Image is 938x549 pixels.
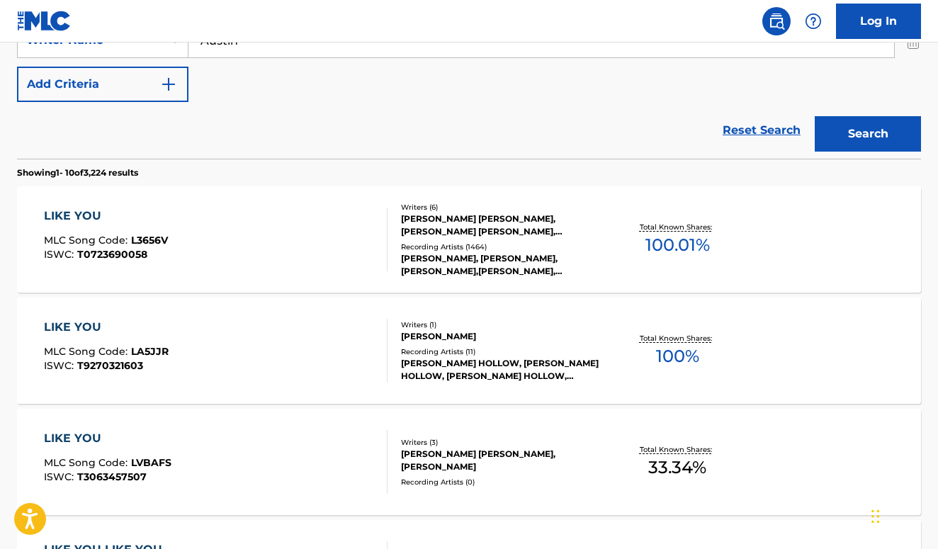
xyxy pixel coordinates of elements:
[17,11,72,31] img: MLC Logo
[640,222,716,232] p: Total Known Shares:
[44,234,131,247] span: MLC Song Code :
[401,252,602,278] div: [PERSON_NAME], [PERSON_NAME], [PERSON_NAME],[PERSON_NAME], [PERSON_NAME],[PERSON_NAME], [PERSON_N...
[131,456,171,469] span: LVBAFS
[805,13,822,30] img: help
[77,248,147,261] span: T0723690058
[401,357,602,383] div: [PERSON_NAME] HOLLOW, [PERSON_NAME] HOLLOW, [PERSON_NAME] HOLLOW, [PERSON_NAME] HOLLOW, [PERSON_N...
[131,345,169,358] span: LA5JJR
[656,344,699,369] span: 100 %
[401,448,602,473] div: [PERSON_NAME] [PERSON_NAME], [PERSON_NAME]
[131,234,168,247] span: L3656V
[77,470,147,483] span: T3063457507
[401,319,602,330] div: Writers ( 1 )
[871,495,880,538] div: Drag
[867,481,938,549] iframe: Chat Widget
[401,202,602,213] div: Writers ( 6 )
[17,409,921,515] a: LIKE YOUMLC Song Code:LVBAFSISWC:T3063457507Writers (3)[PERSON_NAME] [PERSON_NAME], [PERSON_NAME]...
[160,76,177,93] img: 9d2ae6d4665cec9f34b9.svg
[44,456,131,469] span: MLC Song Code :
[44,470,77,483] span: ISWC :
[645,232,710,258] span: 100.01 %
[401,213,602,238] div: [PERSON_NAME] [PERSON_NAME], [PERSON_NAME] [PERSON_NAME], [PERSON_NAME], [PERSON_NAME], [PERSON_N...
[44,248,77,261] span: ISWC :
[762,7,791,35] a: Public Search
[768,13,785,30] img: search
[401,437,602,448] div: Writers ( 3 )
[815,116,921,152] button: Search
[716,115,808,146] a: Reset Search
[640,444,716,455] p: Total Known Shares:
[44,319,169,336] div: LIKE YOU
[836,4,921,39] a: Log In
[44,430,171,447] div: LIKE YOU
[640,333,716,344] p: Total Known Shares:
[17,298,921,404] a: LIKE YOUMLC Song Code:LA5JJRISWC:T9270321603Writers (1)[PERSON_NAME]Recording Artists (11)[PERSON...
[401,346,602,357] div: Recording Artists ( 11 )
[44,345,131,358] span: MLC Song Code :
[799,7,827,35] div: Help
[17,67,188,102] button: Add Criteria
[401,330,602,343] div: [PERSON_NAME]
[17,186,921,293] a: LIKE YOUMLC Song Code:L3656VISWC:T0723690058Writers (6)[PERSON_NAME] [PERSON_NAME], [PERSON_NAME]...
[401,242,602,252] div: Recording Artists ( 1464 )
[17,166,138,179] p: Showing 1 - 10 of 3,224 results
[77,359,143,372] span: T9270321603
[44,208,168,225] div: LIKE YOU
[401,477,602,487] div: Recording Artists ( 0 )
[44,359,77,372] span: ISWC :
[648,455,706,480] span: 33.34 %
